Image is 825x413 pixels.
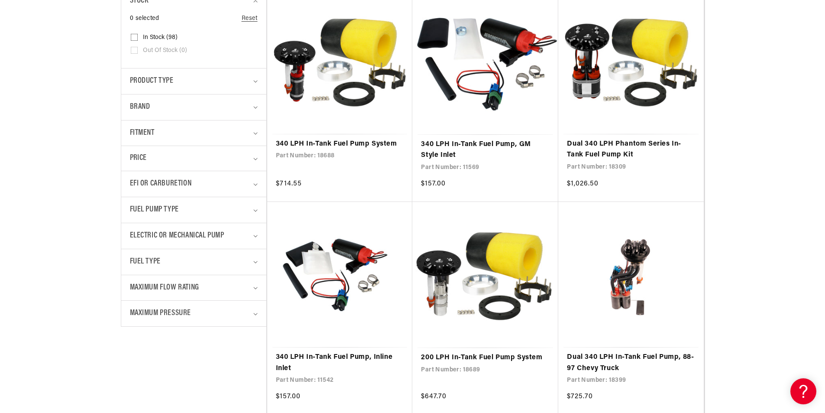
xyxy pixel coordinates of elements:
span: EFI or Carburetion [130,178,192,190]
summary: Brand (0 selected) [130,94,258,120]
span: 0 selected [130,14,159,23]
span: Brand [130,101,150,114]
summary: Fuel Pump Type (0 selected) [130,197,258,223]
summary: Maximum Pressure (0 selected) [130,301,258,326]
a: 340 LPH In-Tank Fuel Pump, Inline Inlet [276,352,404,374]
span: Fitment [130,127,155,140]
a: 340 LPH In-Tank Fuel Pump System [276,139,404,150]
a: Dual 340 LPH In-Tank Fuel Pump, 88-97 Chevy Truck [567,352,695,374]
span: Fuel Pump Type [130,204,179,216]
span: Fuel Type [130,256,161,268]
a: 200 LPH In-Tank Fuel Pump System [421,352,550,364]
a: Reset [242,14,258,23]
a: Dual 340 LPH Phantom Series In-Tank Fuel Pump Kit [567,139,695,161]
summary: Maximum Flow Rating (0 selected) [130,275,258,301]
a: 340 LPH In-Tank Fuel Pump, GM Style Inlet [421,139,550,161]
span: Price [130,153,147,164]
summary: Price [130,146,258,171]
summary: EFI or Carburetion (0 selected) [130,171,258,197]
span: Maximum Flow Rating [130,282,199,294]
span: Out of stock (0) [143,47,187,55]
summary: Electric or Mechanical Pump (0 selected) [130,223,258,249]
span: Electric or Mechanical Pump [130,230,224,242]
summary: Product type (0 selected) [130,68,258,94]
span: In stock (98) [143,34,178,42]
summary: Fitment (0 selected) [130,120,258,146]
summary: Fuel Type (0 selected) [130,249,258,275]
span: Product type [130,75,174,88]
span: Maximum Pressure [130,307,191,320]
